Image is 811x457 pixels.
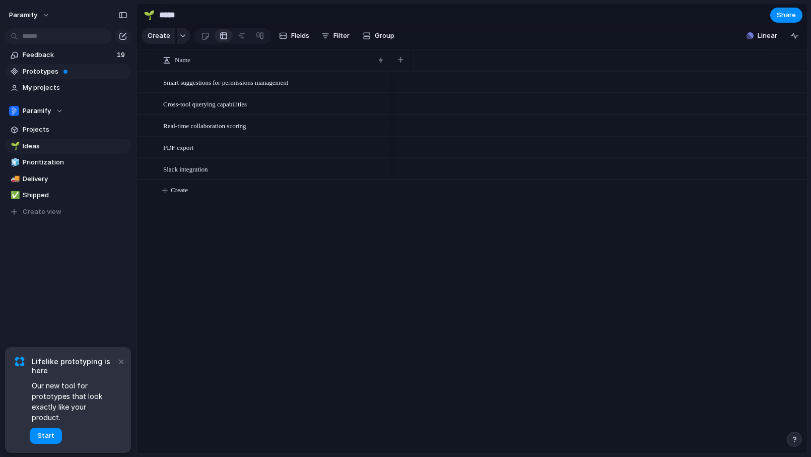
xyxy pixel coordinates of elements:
[317,28,354,44] button: Filter
[175,55,190,65] span: Name
[9,190,19,200] button: ✅
[163,120,246,131] span: Real-time collaboration scoring
[9,157,19,167] button: 🧊
[11,173,18,185] div: 🚚
[742,28,781,43] button: Linear
[30,428,62,444] button: Start
[758,31,777,41] span: Linear
[5,172,131,187] a: 🚚Delivery
[115,355,127,367] button: Dismiss
[117,50,127,60] span: 19
[148,31,170,41] span: Create
[11,190,18,201] div: ✅
[5,139,131,154] a: 🌱Ideas
[5,7,55,23] button: Paramify
[163,163,208,175] span: Slack integration
[163,76,288,88] span: Smart suggestions for permissions management
[32,380,116,423] span: Our new tool for prototypes that look exactly like your product.
[358,28,399,44] button: Group
[333,31,350,41] span: Filter
[32,357,116,375] span: Lifelike prototyping is here
[5,103,131,119] button: Paramify
[23,174,127,184] span: Delivery
[23,157,127,167] span: Prioritization
[5,80,131,95] a: My projects
[5,64,131,79] a: Prototypes
[5,204,131,219] button: Create view
[144,8,155,22] div: 🌱
[163,98,247,109] span: Cross-tool querying capabilities
[9,10,37,20] span: Paramify
[9,174,19,184] button: 🚚
[770,8,802,23] button: Share
[141,7,157,23] button: 🌱
[23,125,127,135] span: Projects
[23,141,127,151] span: Ideas
[23,190,127,200] span: Shipped
[142,28,175,44] button: Create
[777,10,796,20] span: Share
[291,31,309,41] span: Fields
[5,122,131,137] a: Projects
[9,141,19,151] button: 🌱
[11,157,18,168] div: 🧊
[23,207,61,217] span: Create view
[5,155,131,170] a: 🧊Prioritization
[5,188,131,203] a: ✅Shipped
[171,185,188,195] span: Create
[163,141,193,153] span: PDF export
[23,50,114,60] span: Feedback
[275,28,313,44] button: Fields
[5,47,131,63] a: Feedback19
[11,140,18,152] div: 🌱
[23,106,51,116] span: Paramify
[23,83,127,93] span: My projects
[375,31,394,41] span: Group
[23,67,127,77] span: Prototypes
[37,431,54,441] span: Start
